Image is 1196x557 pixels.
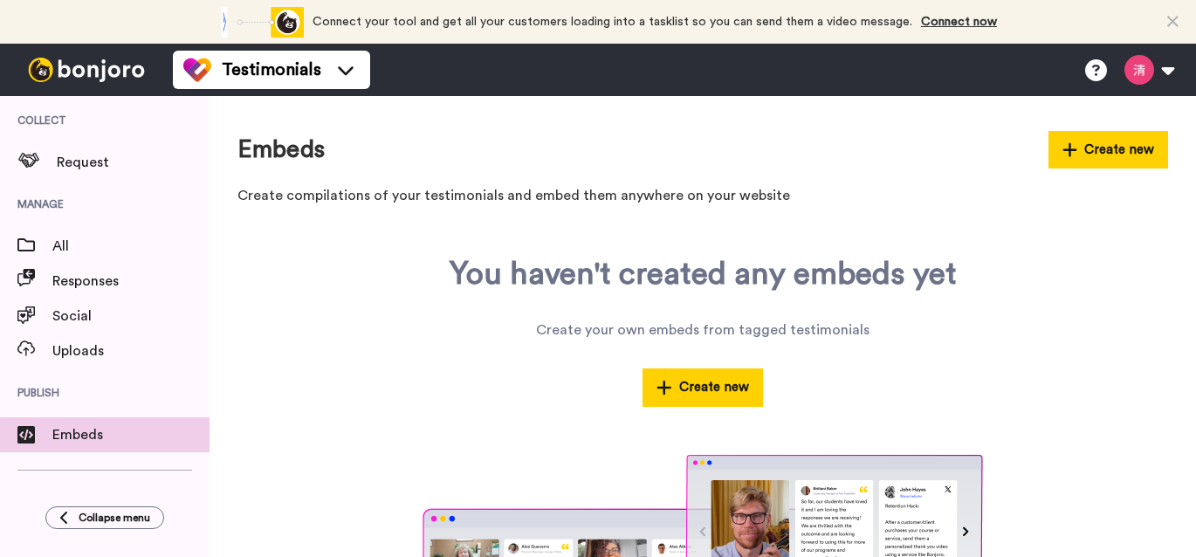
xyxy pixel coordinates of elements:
span: Responses [52,271,210,292]
span: Request [57,152,210,173]
h1: Embeds [237,136,325,163]
span: Social [52,306,210,327]
p: Create compilations of your testimonials and embed them anywhere on your website [237,186,1168,206]
a: Connect now [921,16,997,28]
img: bj-logo-header-white.svg [21,58,152,82]
button: Create new [643,368,763,406]
div: Create your own embeds from tagged testimonials [536,320,870,340]
div: You haven't created any embeds yet [450,257,957,292]
img: tm-color.svg [183,56,211,84]
span: All [52,236,210,257]
button: Create new [1048,131,1169,168]
span: Collapse menu [79,511,150,525]
span: Testimonials [222,58,321,82]
span: Embeds [52,424,210,445]
span: Connect your tool and get all your customers loading into a tasklist so you can send them a video... [313,16,912,28]
div: animation [208,7,304,38]
button: Collapse menu [45,506,164,529]
span: Uploads [52,340,210,361]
